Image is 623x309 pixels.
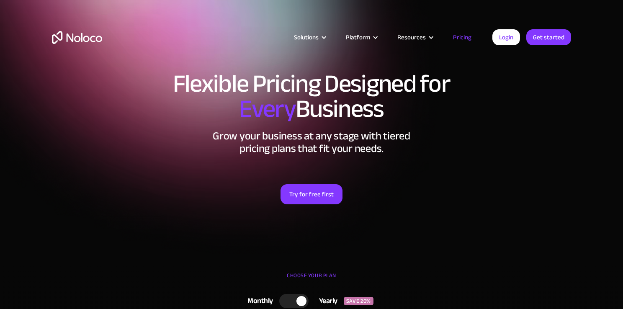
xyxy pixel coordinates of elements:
[344,297,373,305] div: SAVE 20%
[387,32,443,43] div: Resources
[283,32,335,43] div: Solutions
[281,184,342,204] a: Try for free first
[397,32,426,43] div: Resources
[526,29,571,45] a: Get started
[309,295,344,307] div: Yearly
[52,130,571,155] h2: Grow your business at any stage with tiered pricing plans that fit your needs.
[52,269,571,290] div: CHOOSE YOUR PLAN
[443,32,482,43] a: Pricing
[335,32,387,43] div: Platform
[492,29,520,45] a: Login
[237,295,279,307] div: Monthly
[52,31,102,44] a: home
[239,85,296,132] span: Every
[294,32,319,43] div: Solutions
[346,32,370,43] div: Platform
[52,71,571,121] h1: Flexible Pricing Designed for Business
